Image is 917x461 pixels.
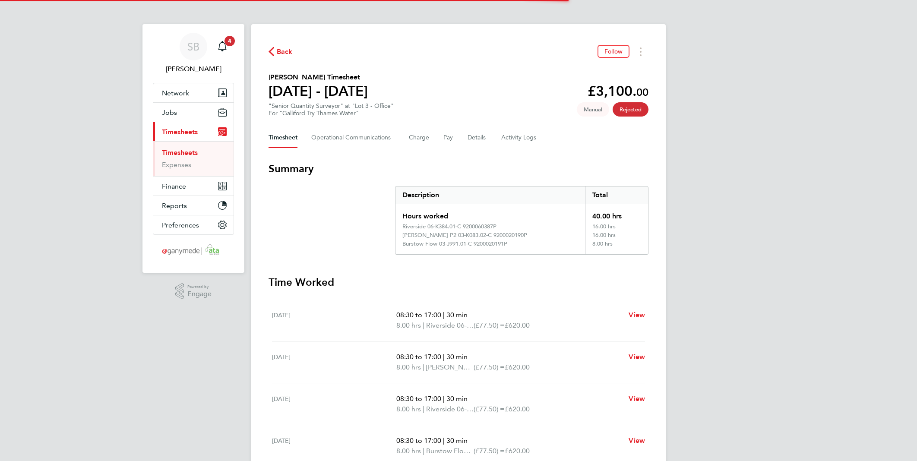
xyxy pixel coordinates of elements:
span: (£77.50) = [474,363,505,371]
button: Reports [153,196,234,215]
span: | [423,447,424,455]
div: 40.00 hrs [585,204,648,223]
button: Back [269,46,293,57]
button: Jobs [153,103,234,122]
span: 30 min [446,311,468,319]
div: [DATE] [272,436,396,456]
a: View [629,436,645,446]
div: 16.00 hrs [585,223,648,232]
button: Timesheets [153,122,234,141]
a: View [629,352,645,362]
span: 30 min [446,436,468,445]
a: Go to home page [153,243,234,257]
span: View [629,311,645,319]
span: 4 [225,36,235,46]
span: [PERSON_NAME] P2 03-K083.02-C 9200020190P [426,362,474,373]
div: 16.00 hrs [585,232,648,240]
h3: Time Worked [269,275,648,289]
a: Timesheets [162,148,198,157]
span: Powered by [187,283,212,290]
div: For "Galliford Try Thames Water" [269,110,394,117]
div: 8.00 hrs [585,240,648,254]
span: SB [187,41,199,52]
button: Activity Logs [501,127,538,148]
div: [DATE] [272,394,396,414]
div: Hours worked [395,204,585,223]
span: | [423,321,424,329]
span: 8.00 hrs [396,447,421,455]
span: Riverside 06-K384.01-C 9200060387P [426,320,474,331]
span: This timesheet has been rejected. [613,102,648,117]
span: £620.00 [505,363,530,371]
span: £620.00 [505,447,530,455]
span: Samantha Briggs [153,64,234,74]
h2: [PERSON_NAME] Timesheet [269,72,368,82]
span: 8.00 hrs [396,321,421,329]
button: Operational Communications [311,127,395,148]
span: 8.00 hrs [396,405,421,413]
h1: [DATE] - [DATE] [269,82,368,100]
button: Preferences [153,215,234,234]
span: | [443,395,445,403]
div: [DATE] [272,310,396,331]
span: 08:30 to 17:00 [396,353,441,361]
span: Follow [604,47,623,55]
button: Network [153,83,234,102]
div: Description [395,186,585,204]
button: Details [468,127,487,148]
span: Engage [187,290,212,298]
div: [PERSON_NAME] P2 03-K083.02-C 9200020190P [402,232,527,239]
span: (£77.50) = [474,321,505,329]
span: 00 [636,86,648,98]
a: 4 [214,33,231,60]
span: (£77.50) = [474,405,505,413]
span: Back [277,47,293,57]
span: 8.00 hrs [396,363,421,371]
div: Summary [395,186,648,255]
span: Burstow Flow 03-J991.01-C 9200020191P [426,446,474,456]
a: Powered byEngage [175,283,212,300]
span: | [443,436,445,445]
div: Timesheets [153,141,234,176]
span: Timesheets [162,128,198,136]
a: View [629,394,645,404]
div: Total [585,186,648,204]
span: | [443,353,445,361]
span: | [443,311,445,319]
span: 30 min [446,353,468,361]
app-decimal: £3,100. [588,83,648,99]
span: View [629,436,645,445]
span: 08:30 to 17:00 [396,311,441,319]
button: Finance [153,177,234,196]
span: Network [162,89,189,97]
a: Expenses [162,161,191,169]
span: 08:30 to 17:00 [396,395,441,403]
h3: Summary [269,162,648,176]
span: Finance [162,182,186,190]
div: Riverside 06-K384.01-C 9200060387P [402,223,496,230]
a: SB[PERSON_NAME] [153,33,234,74]
span: Riverside 06-K384.01-C 9200060387P [426,404,474,414]
div: "Senior Quantity Surveyor" at "Lot 3 - Office" [269,102,394,117]
span: Reports [162,202,187,210]
span: This timesheet was manually created. [577,102,609,117]
button: Charge [409,127,430,148]
span: 08:30 to 17:00 [396,436,441,445]
div: Burstow Flow 03-J991.01-C 9200020191P [402,240,507,247]
button: Timesheets Menu [633,45,648,58]
button: Timesheet [269,127,297,148]
a: View [629,310,645,320]
span: Jobs [162,108,177,117]
span: | [423,363,424,371]
span: | [423,405,424,413]
span: Preferences [162,221,199,229]
button: Pay [443,127,454,148]
span: 30 min [446,395,468,403]
span: £620.00 [505,405,530,413]
span: View [629,353,645,361]
span: View [629,395,645,403]
nav: Main navigation [142,24,244,273]
span: £620.00 [505,321,530,329]
div: [DATE] [272,352,396,373]
span: (£77.50) = [474,447,505,455]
